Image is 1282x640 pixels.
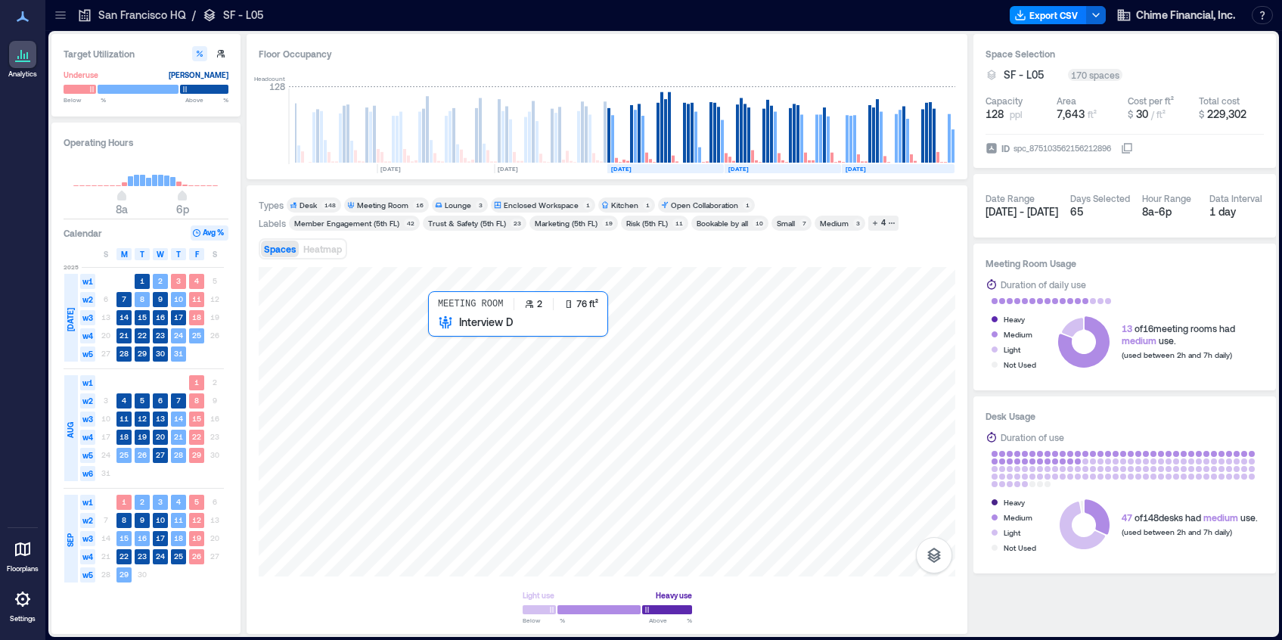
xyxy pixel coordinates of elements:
span: 128 [986,107,1004,122]
text: 26 [138,450,147,459]
span: S [104,248,108,260]
span: w1 [80,495,95,510]
div: Medium [1004,327,1032,342]
div: 8a - 6p [1142,204,1197,219]
text: 22 [192,432,201,441]
text: 8 [140,294,144,303]
text: 21 [174,432,183,441]
div: 148 [321,200,338,210]
span: $ [1199,109,1204,120]
button: IDspc_875103562156212896 [1121,142,1133,154]
div: Trust & Safety (5th FL) [428,218,506,228]
h3: Space Selection [986,46,1264,61]
text: 2 [158,276,163,285]
span: Below % [523,616,565,625]
span: 8a [116,203,128,216]
p: Analytics [8,70,37,79]
span: medium [1203,512,1238,523]
div: Enclosed Workspace [504,200,579,210]
button: Heatmap [300,241,345,257]
div: 10 [753,219,765,228]
div: Labels [259,217,286,229]
div: Lounge [445,200,471,210]
button: 128 ppl [986,107,1051,122]
span: T [176,248,181,260]
div: Kitchen [611,200,638,210]
text: 10 [156,515,165,524]
text: 1 [122,497,126,506]
div: of 148 desks had use. [1122,511,1258,523]
h3: Calendar [64,225,102,241]
span: M [121,248,128,260]
text: 17 [174,312,183,322]
text: 8 [194,396,199,405]
div: Open Collaboration [671,200,738,210]
text: 15 [120,533,129,542]
span: SF - L05 [1004,67,1044,82]
div: 65 [1070,204,1130,219]
text: 25 [120,450,129,459]
div: Days Selected [1070,192,1130,204]
text: 30 [156,349,165,358]
div: 16 [413,200,426,210]
div: Bookable by all [697,218,748,228]
div: Light [1004,525,1020,540]
text: 28 [120,349,129,358]
div: 1 [583,200,592,210]
text: 8 [122,515,126,524]
span: S [213,248,217,260]
button: $ 30 / ft² [1128,107,1193,122]
div: 4 [879,216,888,230]
text: 10 [174,294,183,303]
div: Desk [300,200,317,210]
a: Analytics [4,36,42,83]
span: F [195,248,199,260]
span: (used between 2h and 7h daily) [1122,527,1232,536]
text: 29 [192,450,201,459]
text: [DATE] [380,165,401,172]
text: 29 [120,570,129,579]
div: Heavy [1004,312,1025,327]
text: 12 [138,414,147,423]
text: 12 [192,515,201,524]
span: 13 [1122,323,1132,334]
text: 28 [174,450,183,459]
text: 24 [156,551,165,561]
a: Floorplans [2,531,43,578]
div: Total cost [1199,95,1240,107]
text: 6 [158,396,163,405]
div: Hour Range [1142,192,1191,204]
h3: Target Utilization [64,46,228,61]
text: 25 [174,551,183,561]
span: 2025 [64,263,79,272]
text: 7 [176,396,181,405]
div: 11 [672,219,685,228]
text: 22 [120,551,129,561]
span: [DATE] [64,308,76,331]
div: Capacity [986,95,1023,107]
button: Avg % [191,225,228,241]
text: 19 [138,432,147,441]
span: Above % [185,95,228,104]
a: Settings [5,581,41,628]
text: 27 [156,450,165,459]
div: Small [777,218,795,228]
text: 5 [140,396,144,405]
text: 3 [176,276,181,285]
button: Export CSV [1010,6,1087,24]
span: w3 [80,310,95,325]
div: Area [1057,95,1076,107]
text: 1 [194,377,199,387]
span: w5 [80,448,95,463]
span: Chime Financial, Inc. [1136,8,1235,23]
text: [DATE] [728,165,749,172]
span: Spaces [264,244,296,254]
h3: Operating Hours [64,135,228,150]
div: Meeting Room [357,200,408,210]
span: (used between 2h and 7h daily) [1122,350,1232,359]
div: 1 day [1209,204,1265,219]
span: / ft² [1151,109,1166,120]
text: 3 [158,497,163,506]
span: T [140,248,144,260]
text: 1 [140,276,144,285]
